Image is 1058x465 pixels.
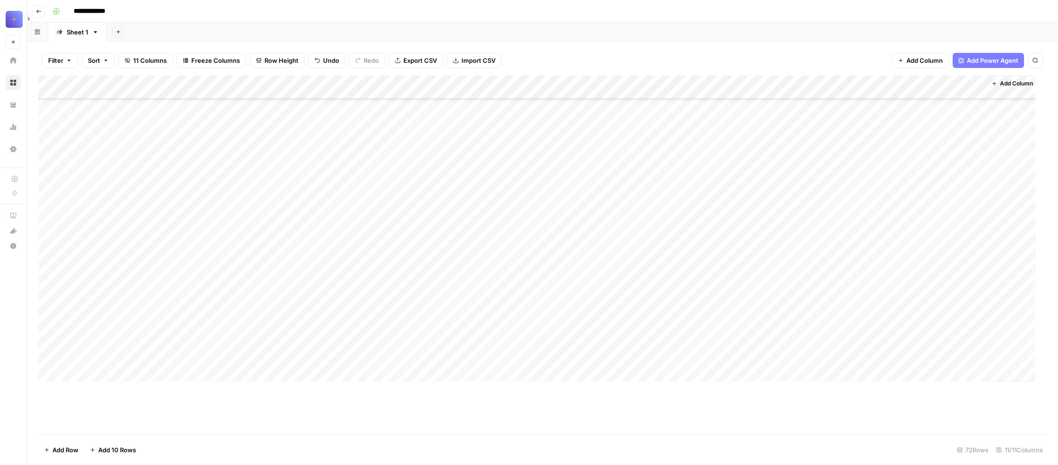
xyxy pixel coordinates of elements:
button: Import CSV [447,53,502,68]
div: 72 Rows [953,442,992,457]
a: AirOps Academy [6,208,21,223]
span: Add Power Agent [967,56,1018,65]
span: Add Column [906,56,943,65]
span: Row Height [264,56,299,65]
button: Freeze Columns [177,53,246,68]
button: Redo [349,53,385,68]
button: Export CSV [389,53,443,68]
div: 11/11 Columns [992,442,1047,457]
a: Usage [6,119,21,135]
button: Workspace: PC [6,8,21,31]
span: Export CSV [403,56,437,65]
button: Help + Support [6,238,21,254]
button: What's new? [6,223,21,238]
span: Freeze Columns [191,56,240,65]
button: Add 10 Rows [84,442,142,457]
button: Add Row [38,442,84,457]
div: What's new? [6,224,20,238]
a: Your Data [6,97,21,112]
span: Add 10 Rows [98,445,136,455]
button: Add Power Agent [953,53,1024,68]
span: Filter [48,56,63,65]
a: Settings [6,142,21,157]
a: Home [6,53,21,68]
span: Sort [88,56,100,65]
span: Add Row [52,445,78,455]
a: Sheet 1 [48,23,107,42]
button: 11 Columns [119,53,173,68]
a: Browse [6,75,21,90]
button: Filter [42,53,78,68]
button: Add Column [988,77,1037,90]
img: PC Logo [6,11,23,28]
div: Sheet 1 [67,27,88,37]
span: 11 Columns [133,56,167,65]
button: Undo [308,53,345,68]
span: Redo [364,56,379,65]
span: Import CSV [461,56,495,65]
span: Add Column [1000,79,1033,88]
span: Undo [323,56,339,65]
button: Sort [82,53,115,68]
button: Row Height [250,53,305,68]
button: Add Column [892,53,949,68]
